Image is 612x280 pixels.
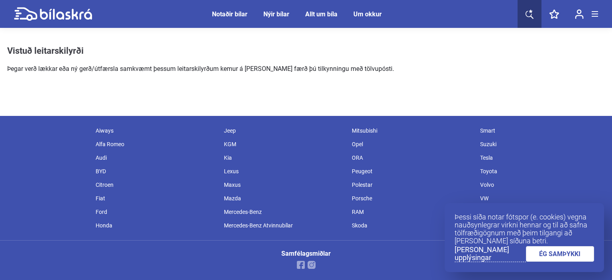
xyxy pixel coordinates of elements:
[92,137,220,151] div: Alfa Romeo
[348,164,476,178] div: Peugeot
[220,151,348,164] div: Kia
[476,164,604,178] div: Toyota
[476,124,604,137] div: Smart
[348,151,476,164] div: ORA
[348,178,476,192] div: Polestar
[220,124,348,137] div: Jeep
[7,64,485,74] p: Þegar verð lækkar eða ný gerð/útfærsla samkvæmt þessum leitarskilyrðum kemur á [PERSON_NAME] færð...
[476,178,604,192] div: Volvo
[220,178,348,192] div: Maxus
[476,151,604,164] div: Tesla
[92,192,220,205] div: Fiat
[220,137,348,151] div: KGM
[305,10,337,18] a: Allt um bíla
[476,137,604,151] div: Suzuki
[455,246,526,262] a: [PERSON_NAME] upplýsingar
[92,164,220,178] div: BYD
[281,251,331,257] div: Samfélagsmiðlar
[92,219,220,232] div: Honda
[92,151,220,164] div: Audi
[348,137,476,151] div: Opel
[92,205,220,219] div: Ford
[476,192,604,205] div: VW
[575,9,584,19] img: user-login.svg
[212,10,247,18] a: Notaðir bílar
[220,192,348,205] div: Mazda
[348,192,476,205] div: Porsche
[92,124,220,137] div: Aiways
[92,178,220,192] div: Citroen
[455,213,594,245] p: Þessi síða notar fótspor (e. cookies) vegna nauðsynlegrar virkni hennar og til að safna tölfræðig...
[348,124,476,137] div: Mitsubishi
[348,219,476,232] div: Skoda
[220,205,348,219] div: Mercedes-Benz
[526,246,594,262] a: ÉG SAMÞYKKI
[353,10,382,18] a: Um okkur
[220,164,348,178] div: Lexus
[263,10,289,18] a: Nýir bílar
[348,205,476,219] div: RAM
[7,46,485,56] h1: Vistuð leitarskilyrði
[220,219,348,232] div: Mercedes-Benz Atvinnubílar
